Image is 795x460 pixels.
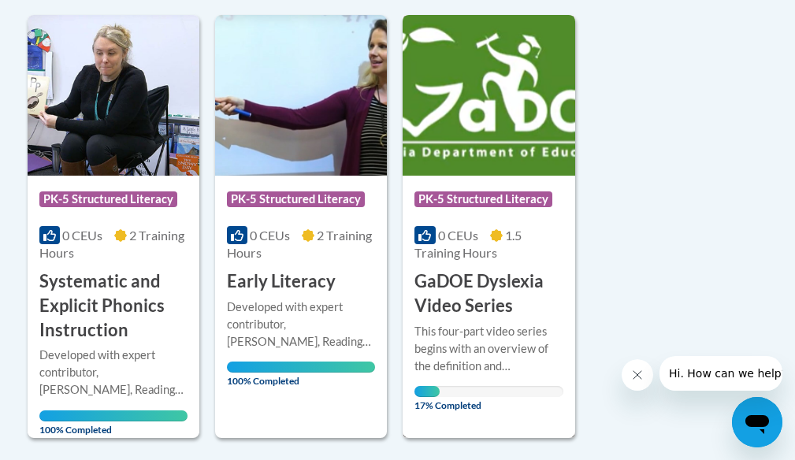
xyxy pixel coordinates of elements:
div: Your progress [39,410,188,421]
span: 0 CEUs [438,228,478,243]
img: Course Logo [403,15,574,176]
div: This four-part video series begins with an overview of the definition and characteristics of dysl... [414,323,563,375]
span: 100% Completed [39,410,188,436]
span: 17% Completed [414,386,440,411]
span: 100% Completed [227,362,375,387]
a: Course LogoPK-5 Structured Literacy0 CEUs1.5 Training Hours GaDOE Dyslexia Video SeriesThis four-... [403,15,574,438]
span: 1.5 Training Hours [414,228,521,260]
iframe: Button to launch messaging window [732,397,782,447]
div: Developed with expert contributor, [PERSON_NAME], Reading Teacher's Top Ten Tools. In this course... [39,347,188,399]
a: Course LogoPK-5 Structured Literacy0 CEUs2 Training Hours Early LiteracyDeveloped with expert con... [215,15,387,438]
div: Your progress [414,386,440,397]
span: 2 Training Hours [39,228,184,260]
span: PK-5 Structured Literacy [414,191,552,207]
span: 0 CEUs [62,228,102,243]
span: PK-5 Structured Literacy [39,191,177,207]
iframe: Message from company [659,356,782,391]
span: PK-5 Structured Literacy [227,191,365,207]
h3: Systematic and Explicit Phonics Instruction [39,269,188,342]
img: Course Logo [215,15,387,176]
h3: Early Literacy [227,269,336,294]
div: Developed with expert contributor, [PERSON_NAME], Reading Teacher's Top Ten Tools. Through this c... [227,299,375,351]
iframe: Close message [622,359,653,391]
img: Course Logo [28,15,199,176]
div: Your progress [227,362,375,373]
a: Course LogoPK-5 Structured Literacy0 CEUs2 Training Hours Systematic and Explicit Phonics Instruc... [28,15,199,438]
h3: GaDOE Dyslexia Video Series [414,269,563,318]
span: 0 CEUs [250,228,290,243]
span: Hi. How can we help? [9,11,128,24]
span: 2 Training Hours [227,228,372,260]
